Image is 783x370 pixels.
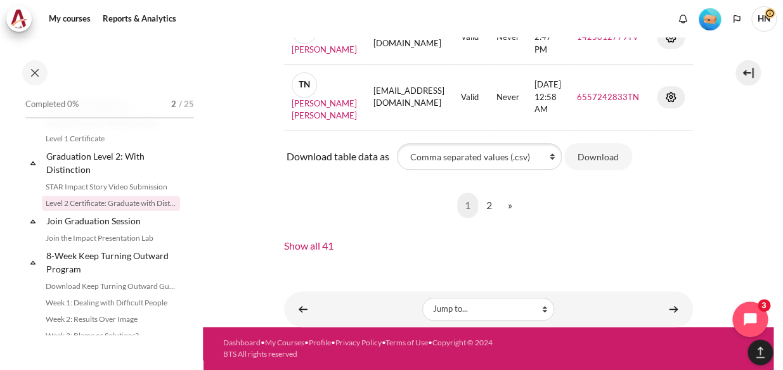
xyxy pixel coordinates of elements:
span: 2 [171,98,176,111]
span: Collapse [27,215,39,227]
a: ◄ STAR Impact Story Video Submission [290,297,316,321]
td: [DATE] 2:47 PM [527,11,569,65]
div: Show notification window with no new notifications [673,10,692,29]
span: » [508,198,512,213]
td: Valid [453,11,488,65]
td: [EMAIL_ADDRESS][DOMAIN_NAME] [366,11,453,65]
a: Reports & Analytics [98,6,181,32]
label: Download table data as [287,149,389,164]
div: • • • • • [223,337,507,360]
td: [EMAIL_ADDRESS][DOMAIN_NAME] [366,64,453,130]
a: Architeck Architeck [6,6,38,32]
a: Level 1 Certificate [42,131,180,146]
span: / 25 [179,98,194,111]
a: My courses [44,6,95,32]
button: [[backtotopbutton]] [747,340,773,365]
img: Actions [663,89,678,105]
a: Week 1: Dealing with Difficult People [42,295,180,310]
span: Collapse [27,156,39,169]
a: User menu [751,6,777,32]
a: Terms of Use [385,338,428,347]
img: Level #1 [699,8,721,30]
img: Architeck [10,10,28,29]
span: Completed 0% [25,98,79,111]
span: TN [292,72,317,98]
a: Completed 0% 2 / 25 [25,96,194,131]
a: Week 3: Blame or Solutions? [42,328,180,343]
a: 2 [479,193,500,218]
a: Join the Impact Presentation Lab ► [661,297,686,321]
img: Actions [663,30,678,45]
a: Profile [309,338,331,347]
td: Never [488,11,526,65]
a: My Courses [265,338,304,347]
td: [DATE] 12:58 AM [527,64,569,130]
a: 1 [457,193,478,218]
span: Collapse [27,256,39,269]
td: Never [488,64,526,130]
a: 6557242833TN [577,92,639,102]
a: Week 2: Results Over Image [42,312,180,327]
div: Level #1 [699,7,721,30]
a: 8-Week Keep Turning Outward Program [44,247,180,277]
a: Join the Impact Presentation Lab [42,231,180,246]
nav: Page [284,182,693,228]
a: Download Keep Turning Outward Guide [42,279,180,294]
a: Show all 41 [284,239,333,252]
button: Languages [727,10,746,29]
a: Dashboard [223,338,261,347]
a: Level #1 [694,7,726,30]
a: Next page [500,193,520,218]
a: Graduation Level 2: With Distinction [44,148,180,178]
a: STAR Impact Story Video Submission [42,179,180,195]
a: Level 2 Certificate: Graduate with Distinction [42,196,180,211]
span: HN [751,6,777,32]
a: Privacy Policy [335,338,382,347]
button: Download [564,143,632,170]
a: TN[PERSON_NAME] [PERSON_NAME] [292,79,357,120]
td: Valid [453,64,488,130]
a: Join Graduation Session [44,212,180,229]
